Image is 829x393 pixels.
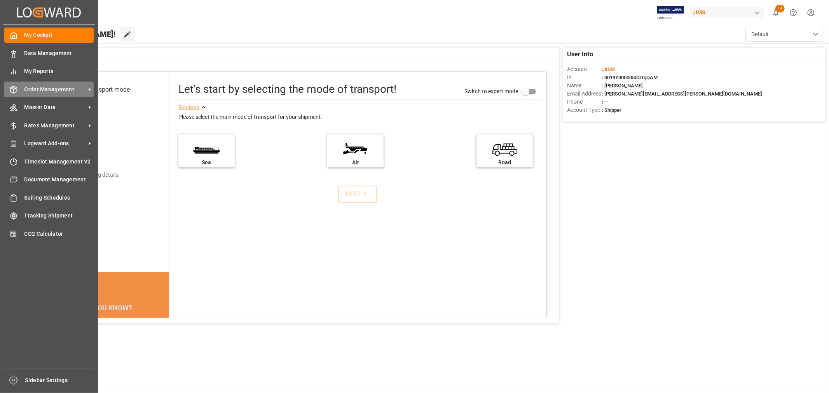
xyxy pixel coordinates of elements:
span: Sailing Schedules [24,194,94,202]
span: Timeslot Management V2 [24,158,94,166]
div: DID YOU KNOW? [44,299,169,316]
a: CO2 Calculator [4,226,94,241]
span: My Reports [24,67,94,75]
span: Name [567,82,602,90]
a: Data Management [4,45,94,61]
button: Help Center [785,4,802,21]
span: Phone [567,98,602,106]
div: In [DATE], carbon dioxide emissions from the European Union's transport sector reached 982 millio... [53,316,160,353]
button: NEXT [338,186,377,203]
span: Document Management [24,176,94,184]
span: Switch to expert mode [464,88,518,94]
span: CO2 Calculator [24,230,94,238]
a: My Cockpit [4,28,94,43]
span: 14 [775,5,785,12]
button: JIMS [689,5,767,20]
a: Tracking Shipment [4,208,94,223]
div: JIMS [689,7,764,18]
span: Sidebar Settings [25,376,95,384]
span: : [602,66,615,72]
span: Hello [PERSON_NAME]! [32,27,116,42]
button: show 14 new notifications [767,4,785,21]
div: Air [331,158,380,167]
button: next slide / item [158,316,169,362]
span: : — [602,99,608,105]
span: Id [567,73,602,82]
div: Road [480,158,529,167]
span: : 0019Y0000050OTgQAM [602,75,658,80]
a: Document Management [4,172,94,187]
span: Account Type [567,106,602,114]
div: Select transport mode [70,85,130,94]
div: See less [178,103,199,113]
a: Timeslot Management V2 [4,154,94,169]
span: Email Address [567,90,602,98]
span: Logward Add-ons [24,139,86,148]
div: Sea [182,158,231,167]
span: : [PERSON_NAME] [602,83,643,89]
span: User Info [567,50,593,59]
div: Let's start by selecting the mode of transport! [178,81,396,97]
span: JIMS [603,66,615,72]
span: : Shipper [602,107,621,113]
span: Account [567,65,602,73]
span: Tracking Shipment [24,212,94,220]
span: Master Data [24,103,86,111]
button: open menu [745,27,823,42]
span: Default [751,30,769,38]
a: My Reports [4,64,94,79]
span: My Cockpit [24,31,94,39]
span: Rates Management [24,122,86,130]
div: NEXT [346,190,369,199]
span: Order Management [24,85,86,94]
span: : [PERSON_NAME][EMAIL_ADDRESS][PERSON_NAME][DOMAIN_NAME] [602,91,762,97]
div: Please select the main mode of transport for your shipment. [178,113,541,122]
span: Data Management [24,49,94,57]
img: Exertis%20JAM%20-%20Email%20Logo.jpg_1722504956.jpg [657,6,684,19]
a: Sailing Schedules [4,190,94,205]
